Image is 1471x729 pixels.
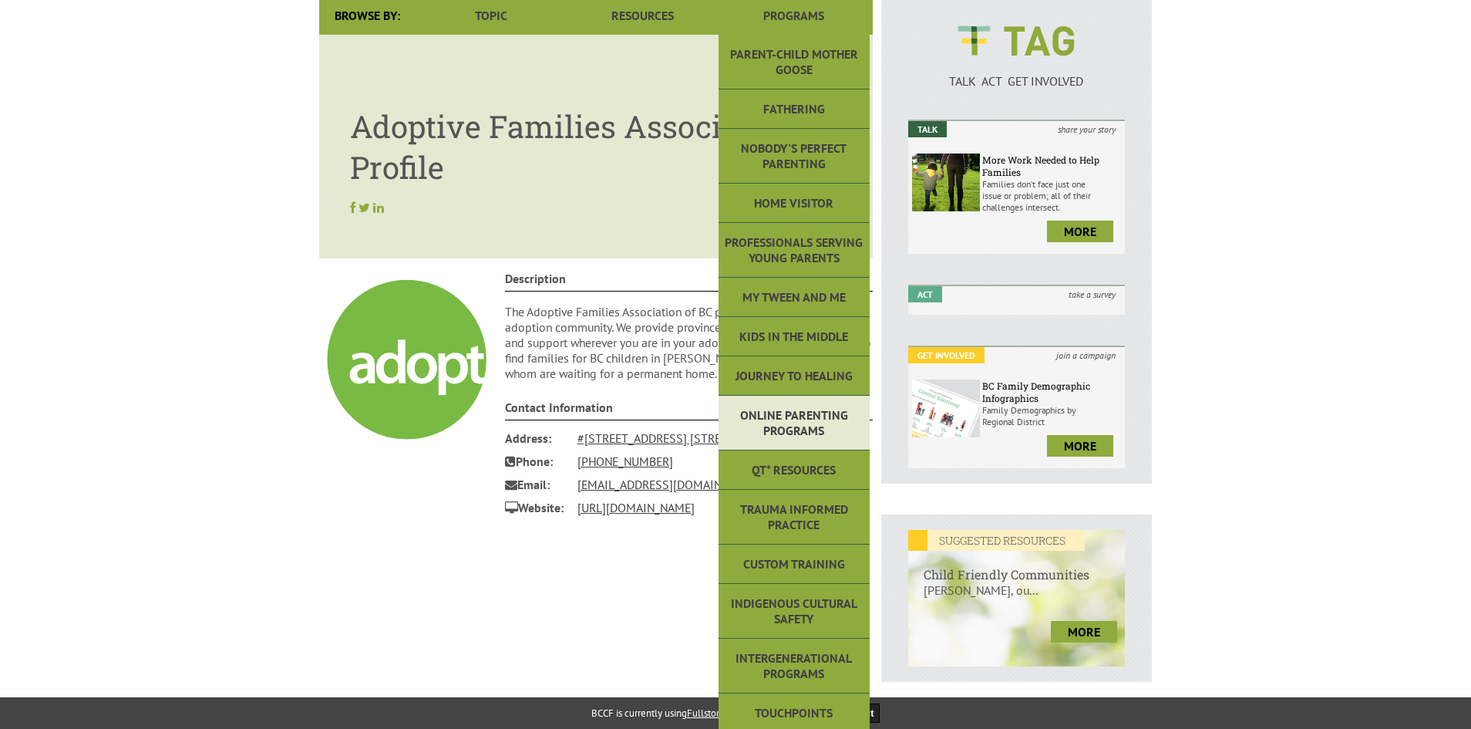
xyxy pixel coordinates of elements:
a: more [1047,221,1113,242]
p: The Adoptive Families Association of BC provides support to the entire adoption community. We pro... [505,304,874,381]
img: BCCF's TAG Logo [947,12,1086,70]
a: Nobody's Perfect Parenting [719,129,870,184]
a: [URL][DOMAIN_NAME] [577,500,695,515]
a: more [1047,435,1113,457]
em: Get Involved [908,347,985,363]
a: QT* Resources [719,451,870,490]
h1: Adoptive Families Association 's Profile [350,90,842,187]
a: Trauma Informed Practice [719,490,870,545]
i: take a survey [1059,286,1125,302]
a: Fathering [719,89,870,129]
h6: Child Friendly Communities [908,551,1125,582]
em: Talk [908,121,947,137]
a: Parent-Child Mother Goose [719,35,870,89]
a: [EMAIL_ADDRESS][DOMAIN_NAME] [577,477,762,492]
a: Indigenous Cultural Safety [719,584,870,639]
p: Families don’t face just one issue or problem; all of their challenges intersect. [982,178,1121,213]
p: [PERSON_NAME], ou... [908,582,1125,613]
em: Act [908,286,942,302]
h6: More Work Needed to Help Families [982,154,1121,178]
h4: Contact Information [505,400,874,420]
a: Kids in the Middle [719,317,870,356]
img: Adoptive Families Association AFABC [319,271,491,445]
em: SUGGESTED RESOURCES [908,530,1085,551]
i: share your story [1049,121,1125,137]
a: Professionals Serving Young Parents [719,223,870,278]
a: Online Parenting Programs [719,396,870,451]
a: Fullstory [687,707,724,720]
a: Intergenerational Programs [719,639,870,694]
a: TALK ACT GET INVOLVED [908,58,1125,89]
p: Family Demographics by Regional District [982,404,1121,427]
span: Email [505,473,567,496]
a: My Tween and Me [719,278,870,317]
a: more [1051,621,1117,643]
h6: BC Family Demographic Infographics [982,380,1121,404]
span: Address [505,427,567,450]
a: Custom Training [719,545,870,584]
a: Journey to Healing [719,356,870,396]
h4: Description [505,271,874,292]
p: TALK ACT GET INVOLVED [908,73,1125,89]
a: Home Visitor [719,184,870,223]
span: Website [505,496,567,519]
a: [PHONE_NUMBER] [577,454,673,469]
a: #[STREET_ADDRESS] [STREET_ADDRESS] [577,430,793,446]
span: Phone [505,450,567,473]
i: join a campaign [1047,347,1125,363]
